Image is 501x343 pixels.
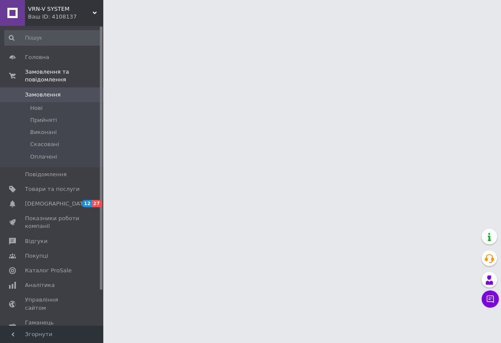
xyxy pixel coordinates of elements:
[25,91,61,99] span: Замовлення
[25,319,80,334] span: Гаманець компанії
[25,281,55,289] span: Аналітика
[82,200,92,207] span: 12
[30,128,57,136] span: Виконані
[25,252,48,260] span: Покупці
[28,5,93,13] span: VRN-V SYSTEM
[482,290,499,308] button: Чат з покупцем
[25,215,80,230] span: Показники роботи компанії
[25,200,89,208] span: [DEMOGRAPHIC_DATA]
[25,237,47,245] span: Відгуки
[4,30,101,46] input: Пошук
[25,53,49,61] span: Головна
[25,267,71,274] span: Каталог ProSale
[30,104,43,112] span: Нові
[28,13,103,21] div: Ваш ID: 4108137
[25,68,103,84] span: Замовлення та повідомлення
[92,200,102,207] span: 27
[30,140,59,148] span: Скасовані
[25,296,80,312] span: Управління сайтом
[25,171,67,178] span: Повідомлення
[30,116,57,124] span: Прийняті
[30,153,57,161] span: Оплачені
[25,185,80,193] span: Товари та послуги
